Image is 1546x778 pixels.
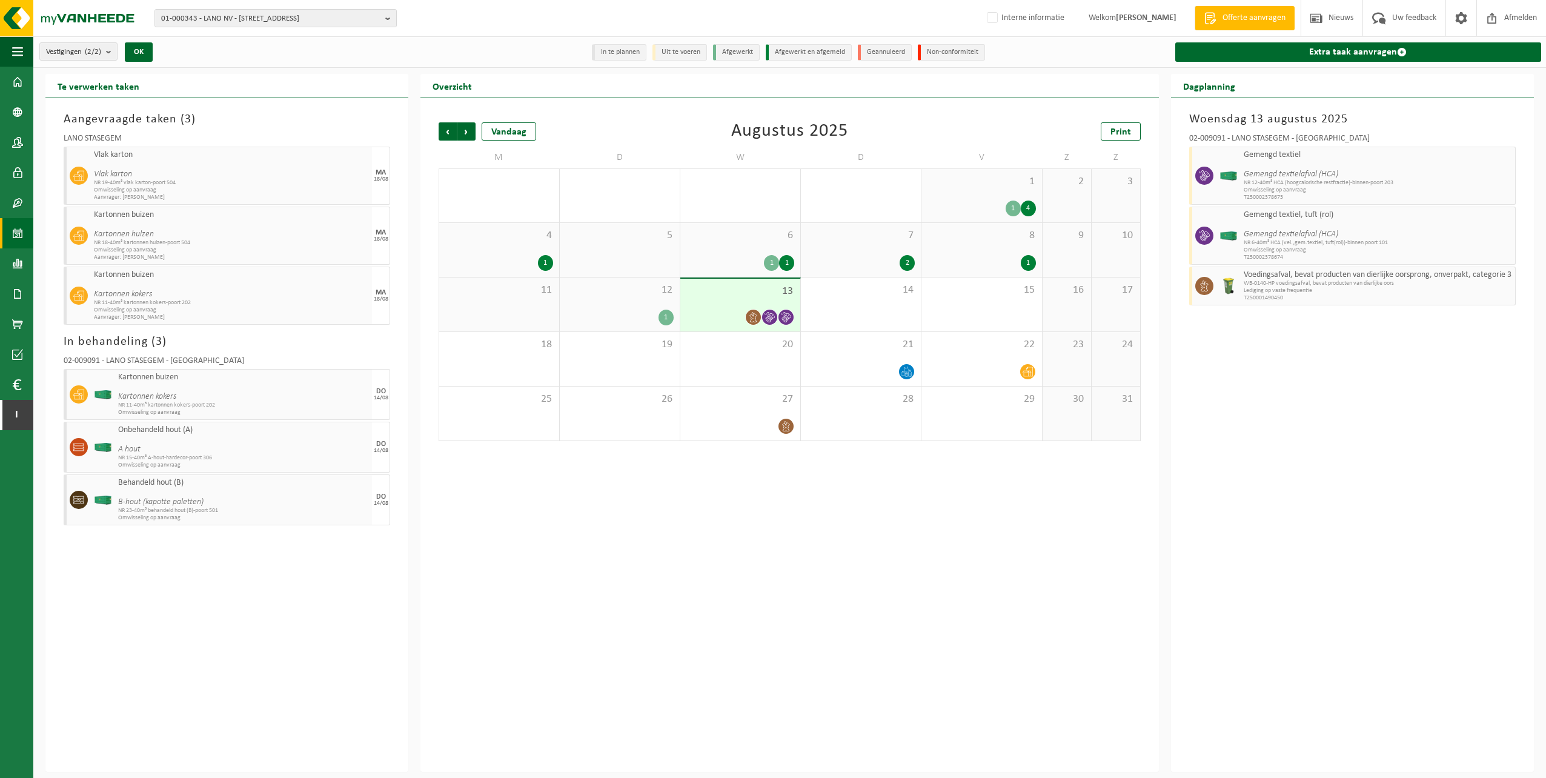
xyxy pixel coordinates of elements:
[445,338,552,351] span: 18
[12,400,21,430] span: I
[807,284,915,297] span: 14
[686,285,794,298] span: 13
[156,336,162,348] span: 3
[1244,270,1512,280] span: Voedingsafval, bevat producten van dierlijke oorsprong, onverpakt, categorie 3
[64,357,390,369] div: 02-009091 - LANO STASEGEM - [GEOGRAPHIC_DATA]
[560,147,680,168] td: D
[927,284,1035,297] span: 15
[1219,231,1238,241] img: HK-XC-40-GN-00
[46,43,101,61] span: Vestigingen
[1244,150,1512,160] span: Gemengd textiel
[376,493,386,500] div: DO
[1244,170,1338,179] i: Gemengd textielafval (HCA)
[118,425,369,435] span: Onbehandeld hout (A)
[118,373,369,382] span: Kartonnen buizen
[1244,210,1512,220] span: Gemengd textiel, tuft (rol)
[64,333,390,351] h3: In behandeling ( )
[94,239,369,247] span: NR 18-40m³ kartonnen hulzen-poort 504
[1098,229,1134,242] span: 10
[592,44,646,61] li: In te plannen
[85,48,101,56] count: (2/2)
[1189,135,1516,147] div: 02-009091 - LANO STASEGEM - [GEOGRAPHIC_DATA]
[927,393,1035,406] span: 29
[659,310,674,325] div: 1
[713,44,760,61] li: Afgewerkt
[1098,393,1134,406] span: 31
[94,230,154,239] i: Kartonnen hulzen
[1219,171,1238,181] img: HK-XC-40-GN-00
[94,247,369,254] span: Omwisseling op aanvraag
[482,122,536,141] div: Vandaag
[1049,393,1085,406] span: 30
[927,338,1035,351] span: 22
[125,42,153,62] button: OK
[779,255,794,271] div: 1
[566,393,674,406] span: 26
[1098,338,1134,351] span: 24
[1175,42,1541,62] a: Extra taak aanvragen
[921,147,1042,168] td: V
[94,299,369,307] span: NR 11-40m³ kartonnen kokers-poort 202
[686,393,794,406] span: 27
[680,147,801,168] td: W
[686,229,794,242] span: 6
[94,254,369,261] span: Aanvrager: [PERSON_NAME]
[766,44,852,61] li: Afgewerkt en afgemeld
[1049,229,1085,242] span: 9
[94,179,369,187] span: NR 19-40m³ vlak karton-poort 504
[118,454,369,462] span: NR 15-40m³ A-hout-hardecor-poort 306
[1244,280,1512,287] span: WB-0140-HP voedingsafval, bevat producten van dierlijke oors
[1219,277,1238,295] img: WB-0140-HPE-GN-50
[445,284,552,297] span: 11
[807,393,915,406] span: 28
[94,390,112,399] img: HK-XC-40-GN-00
[1244,194,1512,201] span: T250002378673
[94,314,369,321] span: Aanvrager: [PERSON_NAME]
[918,44,985,61] li: Non-conformiteit
[118,478,369,488] span: Behandeld hout (B)
[858,44,912,61] li: Geannuleerd
[118,514,369,522] span: Omwisseling op aanvraag
[801,147,921,168] td: D
[1098,175,1134,188] span: 3
[1098,284,1134,297] span: 17
[1244,247,1512,254] span: Omwisseling op aanvraag
[118,445,141,454] i: A hout
[154,9,397,27] button: 01-000343 - LANO NV - [STREET_ADDRESS]
[374,176,388,182] div: 18/08
[185,113,191,125] span: 3
[1244,287,1512,294] span: Lediging op vaste frequentie
[1171,74,1247,98] h2: Dagplanning
[118,392,176,401] i: Kartonnen kokers
[118,497,204,507] i: B-hout (kapotte paletten)
[94,170,132,179] i: Vlak karton
[807,338,915,351] span: 21
[1049,175,1085,188] span: 2
[1244,230,1338,239] i: Gemengd textielafval (HCA)
[374,500,388,507] div: 14/08
[376,229,386,236] div: MA
[374,395,388,401] div: 14/08
[566,284,674,297] span: 12
[652,44,707,61] li: Uit te voeren
[457,122,476,141] span: Volgende
[538,255,553,271] div: 1
[94,290,152,299] i: Kartonnen kokers
[118,462,369,469] span: Omwisseling op aanvraag
[1189,110,1516,128] h3: Woensdag 13 augustus 2025
[439,147,559,168] td: M
[900,255,915,271] div: 2
[1195,6,1295,30] a: Offerte aanvragen
[445,393,552,406] span: 25
[764,255,779,271] div: 1
[94,307,369,314] span: Omwisseling op aanvraag
[94,496,112,505] img: HK-XC-40-GN-00
[984,9,1064,27] label: Interne informatie
[118,507,369,514] span: NR 23-40m³ behandeld hout (B)-poort 501
[161,10,380,28] span: 01-000343 - LANO NV - [STREET_ADDRESS]
[1244,179,1512,187] span: NR 12-40m³ HCA (hoogcalorische restfractie)-binnen-poort 203
[1021,255,1036,271] div: 1
[927,175,1035,188] span: 1
[118,409,369,416] span: Omwisseling op aanvraag
[927,229,1035,242] span: 8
